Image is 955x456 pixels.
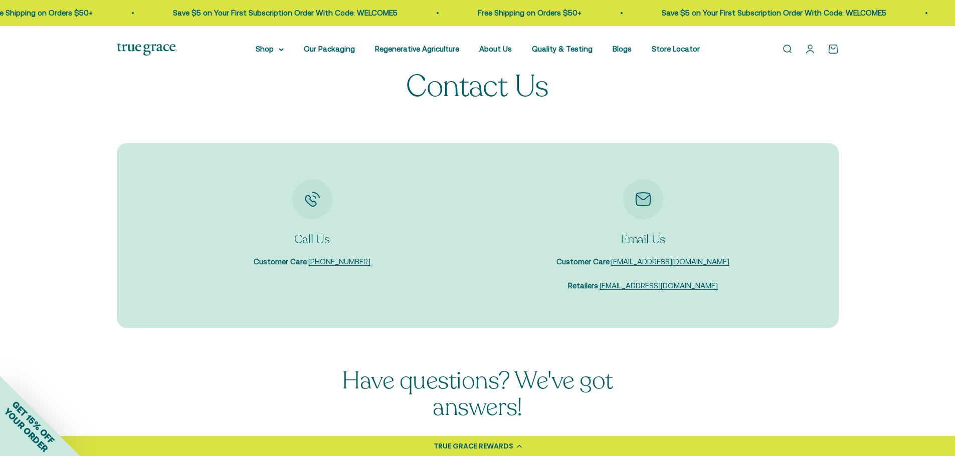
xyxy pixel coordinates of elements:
[375,45,459,53] a: Regenerative Agriculture
[2,406,50,454] span: YOUR ORDER
[308,257,370,266] a: [PHONE_NUMBER]
[254,257,307,266] strong: Customer Care
[434,441,513,451] div: TRUE GRACE REWARDS
[254,256,370,268] p: :
[600,281,718,290] a: [EMAIL_ADDRESS][DOMAIN_NAME]
[556,280,729,292] p: :
[611,257,729,266] a: [EMAIL_ADDRESS][DOMAIN_NAME]
[556,256,729,268] p: :
[10,399,57,445] span: GET 15% OFF
[556,231,729,248] p: Email Us
[652,45,700,53] a: Store Locator
[172,7,397,19] p: Save $5 on Your First Subscription Order With Code: WELCOME5
[479,45,512,53] a: About Us
[568,281,598,290] strong: Retailers
[157,179,468,268] div: Item 1 of 2
[661,7,885,19] p: Save $5 on Your First Subscription Order With Code: WELCOME5
[254,231,370,248] p: Call Us
[477,9,581,17] a: Free Shipping on Orders $50+
[488,179,799,292] div: Item 2 of 2
[613,45,632,53] a: Blogs
[406,70,548,103] p: Contact Us
[315,368,641,421] p: Have questions? We've got answers!
[304,45,355,53] a: Our Packaging
[532,45,593,53] a: Quality & Testing
[556,257,610,266] strong: Customer Care
[256,43,284,55] summary: Shop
